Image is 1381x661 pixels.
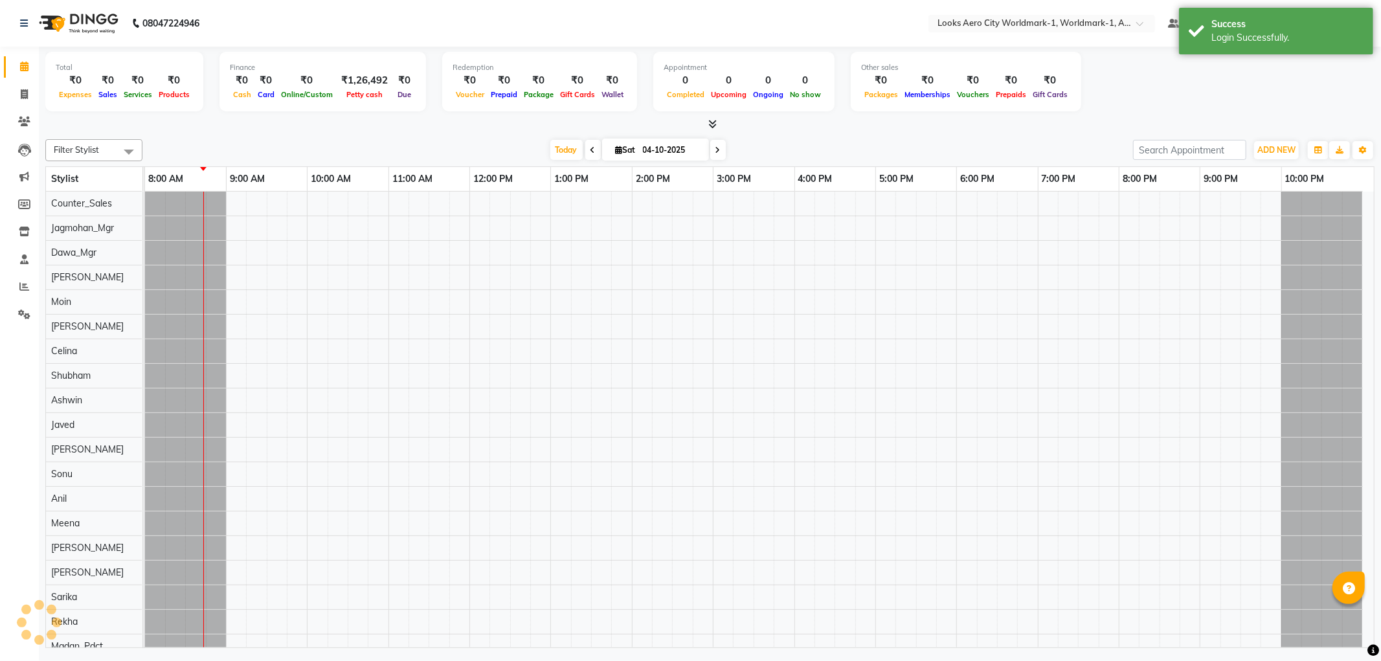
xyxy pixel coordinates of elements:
span: Ongoing [750,90,787,99]
span: Sarika [51,591,77,603]
span: [PERSON_NAME] [51,271,124,283]
a: 8:00 AM [145,170,186,188]
div: ₹0 [278,73,336,88]
a: 9:00 AM [227,170,268,188]
span: Due [394,90,414,99]
span: Celina [51,345,77,357]
span: Meena [51,517,80,529]
div: Finance [230,62,416,73]
div: ₹0 [598,73,627,88]
div: 0 [787,73,824,88]
span: Jagmohan_Mgr [51,222,114,234]
a: 6:00 PM [957,170,998,188]
span: Gift Cards [557,90,598,99]
div: ₹1,26,492 [336,73,393,88]
div: ₹0 [95,73,120,88]
span: Card [254,90,278,99]
div: 0 [708,73,750,88]
span: Packages [861,90,901,99]
b: 08047224946 [142,5,199,41]
span: Voucher [453,90,488,99]
span: Counter_Sales [51,197,112,209]
a: 3:00 PM [713,170,754,188]
span: Package [521,90,557,99]
a: 1:00 PM [551,170,592,188]
div: Appointment [664,62,824,73]
a: 10:00 AM [308,170,354,188]
span: Sales [95,90,120,99]
div: ₹0 [557,73,598,88]
input: 2025-10-04 [639,140,704,160]
span: Services [120,90,155,99]
span: Prepaids [993,90,1029,99]
span: Prepaid [488,90,521,99]
span: [PERSON_NAME] [51,542,124,554]
span: No show [787,90,824,99]
span: ADD NEW [1257,145,1296,155]
a: 12:00 PM [470,170,516,188]
span: Javed [51,419,74,431]
div: Redemption [453,62,627,73]
span: Ashwin [51,394,82,406]
span: Cash [230,90,254,99]
span: Upcoming [708,90,750,99]
a: 5:00 PM [876,170,917,188]
div: ₹0 [453,73,488,88]
div: 0 [750,73,787,88]
span: Wallet [598,90,627,99]
a: 2:00 PM [633,170,673,188]
span: Filter Stylist [54,144,99,155]
button: ADD NEW [1254,141,1299,159]
span: Stylist [51,173,78,185]
span: Gift Cards [1029,90,1071,99]
a: 11:00 AM [389,170,436,188]
div: Other sales [861,62,1071,73]
a: 8:00 PM [1119,170,1160,188]
span: Sonu [51,468,73,480]
div: Login Successfully. [1211,31,1364,45]
span: Shubham [51,370,91,381]
span: Anil [51,493,67,504]
span: Completed [664,90,708,99]
div: ₹0 [120,73,155,88]
div: ₹0 [954,73,993,88]
span: Moin [51,296,71,308]
span: Vouchers [954,90,993,99]
span: [PERSON_NAME] [51,320,124,332]
span: Today [550,140,583,160]
span: Sat [612,145,639,155]
div: Total [56,62,193,73]
input: Search Appointment [1133,140,1246,160]
div: ₹0 [56,73,95,88]
span: Madan_Pdct [51,640,103,652]
div: ₹0 [901,73,954,88]
div: ₹0 [993,73,1029,88]
div: ₹0 [488,73,521,88]
span: Online/Custom [278,90,336,99]
a: 4:00 PM [795,170,836,188]
div: ₹0 [1029,73,1071,88]
a: 7:00 PM [1039,170,1079,188]
a: 9:00 PM [1200,170,1241,188]
img: logo [33,5,122,41]
span: Expenses [56,90,95,99]
span: Rekha [51,616,78,627]
div: ₹0 [230,73,254,88]
div: ₹0 [521,73,557,88]
span: [PERSON_NAME] [51,443,124,455]
div: 0 [664,73,708,88]
span: Products [155,90,193,99]
div: ₹0 [254,73,278,88]
span: Dawa_Mgr [51,247,96,258]
div: ₹0 [861,73,901,88]
div: ₹0 [155,73,193,88]
a: 10:00 PM [1282,170,1328,188]
div: ₹0 [393,73,416,88]
span: Memberships [901,90,954,99]
span: [PERSON_NAME] [51,566,124,578]
span: Petty cash [343,90,386,99]
div: Success [1211,17,1364,31]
